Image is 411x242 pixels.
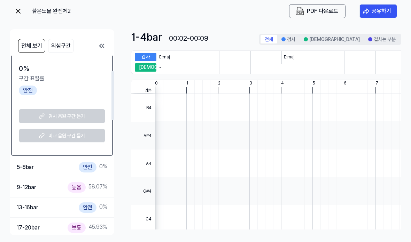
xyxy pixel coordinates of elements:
div: 1-4 bar [131,29,162,45]
button: 의심구간 [48,39,74,53]
div: 구간 표절률 [19,74,105,83]
button: 전체 [261,35,277,43]
div: 2 [218,80,220,87]
div: PDF 다운로드 [307,7,338,16]
div: 0 % [79,202,107,212]
div: 45.93 % [68,223,107,233]
div: E:maj [159,54,170,60]
div: E:maj [284,54,295,60]
span: B4 [131,94,155,122]
div: 00:02-00:09 [169,33,208,43]
div: 붉은노을 완전체2 [32,7,102,15]
div: 3 [249,80,252,87]
div: 5-8 bar [17,163,34,172]
button: 공유하기 [359,4,397,18]
div: 안전 [19,86,37,95]
div: 보통 [68,223,86,233]
span: A4 [131,150,155,177]
div: 검사 [135,53,156,61]
div: 17-20 bar [17,223,40,232]
div: 7 [375,80,378,87]
div: 안전 [79,162,97,172]
div: 높음 [68,182,86,192]
button: 겹치는 부분 [364,35,400,43]
button: 전체 보기 [18,39,45,53]
img: exit [14,7,22,15]
div: 안전 [79,202,97,212]
img: share [363,8,370,15]
div: 1 [186,80,188,87]
div: 0 % [79,162,107,172]
div: 0 % [19,63,105,74]
button: PDF 다운로드 [294,7,340,15]
div: 6 [344,80,347,87]
span: A#4 [131,122,155,150]
span: G#4 [131,177,155,205]
div: [DEMOGRAPHIC_DATA] [135,63,156,72]
div: 9-12 bar [17,183,36,192]
div: 58.07 % [68,182,107,192]
div: 5 [312,80,315,87]
span: G4 [131,205,155,233]
div: 13-16 bar [17,203,38,212]
button: [DEMOGRAPHIC_DATA] [300,35,364,43]
div: 0 [155,80,158,87]
button: 검사 [277,35,300,43]
span: 리듬 [131,87,155,94]
div: 공유하기 [372,7,391,16]
div: 4 [281,80,284,87]
img: PDF Download [296,7,304,15]
div: - [159,64,161,71]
